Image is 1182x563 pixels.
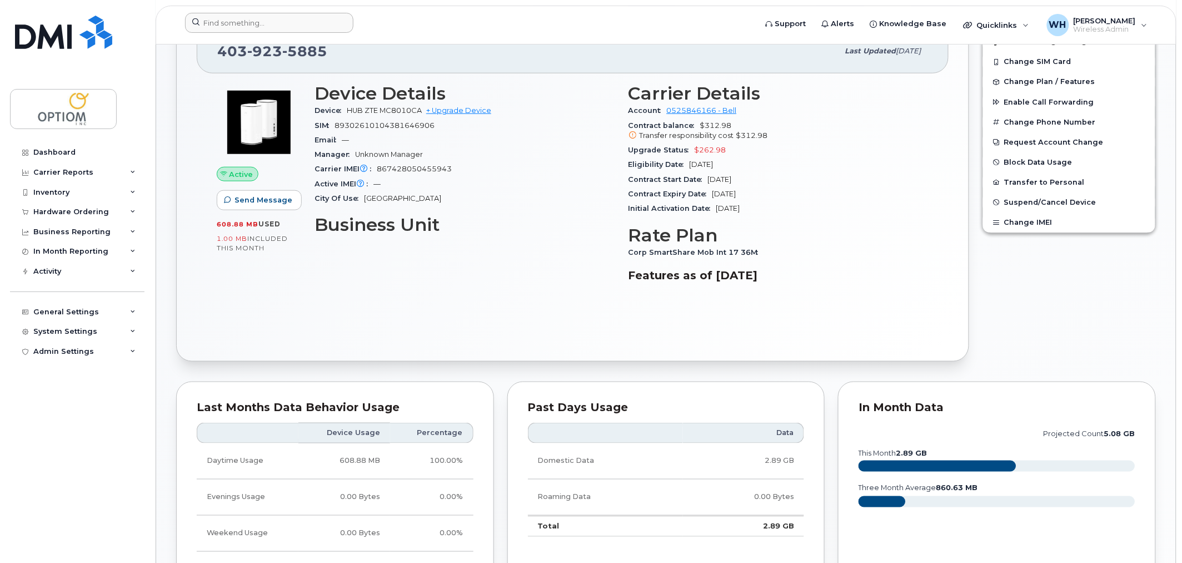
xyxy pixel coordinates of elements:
span: Corp SmartShare Mob Int 17 36M [629,248,764,256]
h3: Rate Plan [629,225,929,245]
button: Enable Call Forwarding [983,92,1155,112]
text: this month [858,450,927,458]
td: Roaming Data [528,480,683,516]
span: included this month [217,234,288,253]
span: SIM [315,121,335,130]
td: Daytime Usage [197,443,298,480]
span: [DATE] [716,204,740,213]
a: Knowledge Base [862,13,955,35]
tr: Friday from 6:00pm to Monday 8:00am [197,516,473,552]
h3: Carrier Details [629,83,929,103]
span: [DATE] [712,190,736,198]
button: Change Plan / Features [983,72,1155,92]
span: 5885 [282,43,327,60]
span: [PERSON_NAME] [1074,16,1136,25]
span: 923 [247,43,282,60]
span: Wireless Admin [1074,25,1136,34]
span: Contract Expiry Date [629,190,712,198]
a: 0525846166 - Bell [667,106,737,115]
td: 100.00% [390,443,473,480]
span: 89302610104381646906 [335,121,435,130]
td: 0.00 Bytes [683,480,805,516]
td: 0.00 Bytes [298,516,390,552]
tspan: 5.08 GB [1104,429,1135,438]
span: $262.98 [695,146,726,154]
td: Evenings Usage [197,480,298,516]
span: HUB ZTE MC8010CA [347,106,422,115]
span: WH [1049,18,1066,32]
span: Suspend/Cancel Device [1004,198,1096,206]
td: 0.00 Bytes [298,480,390,516]
div: Past Days Usage [528,402,805,413]
button: Suspend/Cancel Device [983,192,1155,213]
span: Alerts [831,18,855,29]
span: — [373,180,381,188]
span: 867428050455943 [377,165,452,173]
span: Upgrade Status [629,146,695,154]
button: Change Phone Number [983,112,1155,132]
span: Enable Call Forwarding [1004,98,1094,106]
td: Total [528,516,683,537]
span: Last updated [845,47,896,55]
div: Last Months Data Behavior Usage [197,402,473,413]
a: + Upgrade Device [426,106,491,115]
span: — [342,136,349,144]
td: Weekend Usage [197,516,298,552]
div: Quicklinks [956,14,1037,36]
span: used [258,220,281,228]
td: Domestic Data [528,443,683,480]
text: projected count [1044,429,1135,438]
span: Initial Activation Date [629,204,716,213]
span: Manager [315,150,355,159]
span: Support [775,18,806,29]
button: Transfer to Personal [983,172,1155,192]
span: 608.88 MB [217,220,258,228]
div: In Month Data [859,402,1135,413]
button: Change SIM Card [983,52,1155,72]
span: [DATE] [708,175,732,184]
span: Account [629,106,667,115]
span: Active [230,169,253,180]
a: Alerts [814,13,862,35]
h3: Business Unit [315,215,615,235]
a: Support [758,13,814,35]
span: Eligibility Date [629,160,690,169]
input: Find something... [185,13,353,33]
span: City Of Use [315,194,364,203]
span: Send Message [235,195,292,205]
tr: Weekdays from 6:00pm to 8:00am [197,480,473,516]
span: [GEOGRAPHIC_DATA] [364,194,441,203]
span: 1.00 MB [217,235,247,243]
span: 403 [217,43,327,60]
span: $312.98 [629,121,929,141]
span: Transfer responsibility cost [640,131,734,140]
span: Contract Start Date [629,175,708,184]
span: $312.98 [736,131,768,140]
span: Device [315,106,347,115]
th: Data [683,423,805,443]
span: [DATE] [896,47,921,55]
span: [DATE] [690,160,714,169]
th: Device Usage [298,423,390,443]
div: Wahid Hasib [1039,14,1155,36]
button: Change IMEI [983,213,1155,233]
span: Carrier IMEI [315,165,377,173]
th: Percentage [390,423,473,443]
span: Quicklinks [977,21,1018,29]
tspan: 860.63 MB [936,484,978,492]
span: Active IMEI [315,180,373,188]
span: Email [315,136,342,144]
button: Send Message [217,190,302,210]
text: three month average [858,484,978,492]
img: image20231002-3703462-1jz5835.jpeg [226,89,292,156]
td: 2.89 GB [683,443,805,480]
td: 608.88 MB [298,443,390,480]
h3: Device Details [315,83,615,103]
span: Contract balance [629,121,700,130]
button: Request Account Change [983,132,1155,152]
span: Knowledge Base [880,18,947,29]
tspan: 2.89 GB [896,450,927,458]
td: 0.00% [390,480,473,516]
button: Block Data Usage [983,152,1155,172]
span: Change Plan / Features [1004,78,1095,86]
